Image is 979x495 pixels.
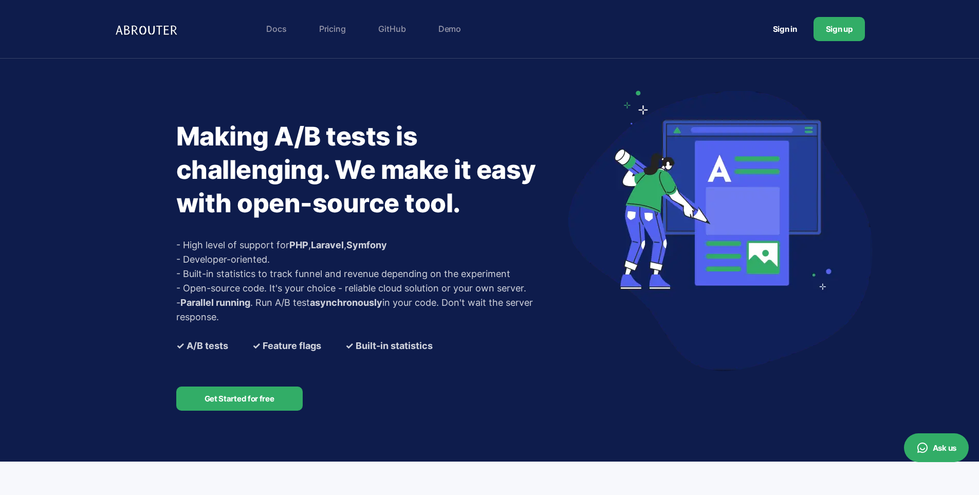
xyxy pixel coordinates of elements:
h1: Making A/B tests is challenging. We make it easy with open-source tool. [176,120,562,220]
img: Logo [115,19,181,40]
a: Symfony [346,240,387,250]
b: asynchronously [310,297,382,308]
b: Parallel running [180,297,250,308]
p: - . Run A/B test in your code. Don't wait the server response. [176,296,562,324]
p: - Built-in statistics to track funnel and revenue depending on the experiment [176,267,562,281]
a: Docs [261,19,291,39]
a: Sign in [761,20,809,39]
a: Laravel [311,240,344,250]
a: GitHub [373,19,411,39]
p: - Open-source code. It's your choice - reliable cloud solution or your own server. [176,281,562,296]
p: - Developer-oriented. [176,252,562,267]
a: Pricing [314,19,351,39]
p: - High level of support for , , [176,238,562,252]
b: ✓ Feature flags [252,339,321,353]
b: ✓ Built-in statistics [345,339,433,353]
a: Get Started for free [176,387,303,411]
button: Ask us [904,433,969,462]
a: Demo [433,19,466,39]
b: ✓ A/B tests [176,339,228,353]
a: PHP [289,240,308,250]
a: Sign up [814,17,865,41]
